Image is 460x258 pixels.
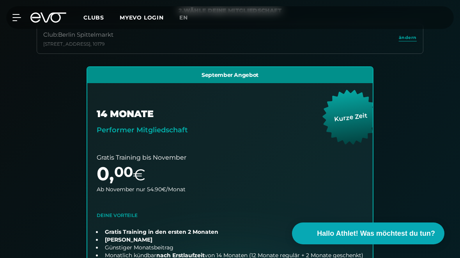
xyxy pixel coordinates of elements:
span: Hallo Athlet! Was möchtest du tun? [317,228,435,239]
span: Clubs [83,14,104,21]
span: ändern [399,34,417,41]
a: MYEVO LOGIN [120,14,164,21]
button: Hallo Athlet! Was möchtest du tun? [292,222,444,244]
span: en [179,14,188,21]
a: ändern [399,34,417,43]
a: en [179,13,197,22]
div: [STREET_ADDRESS] , 10179 [43,41,113,47]
a: Clubs [83,14,120,21]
